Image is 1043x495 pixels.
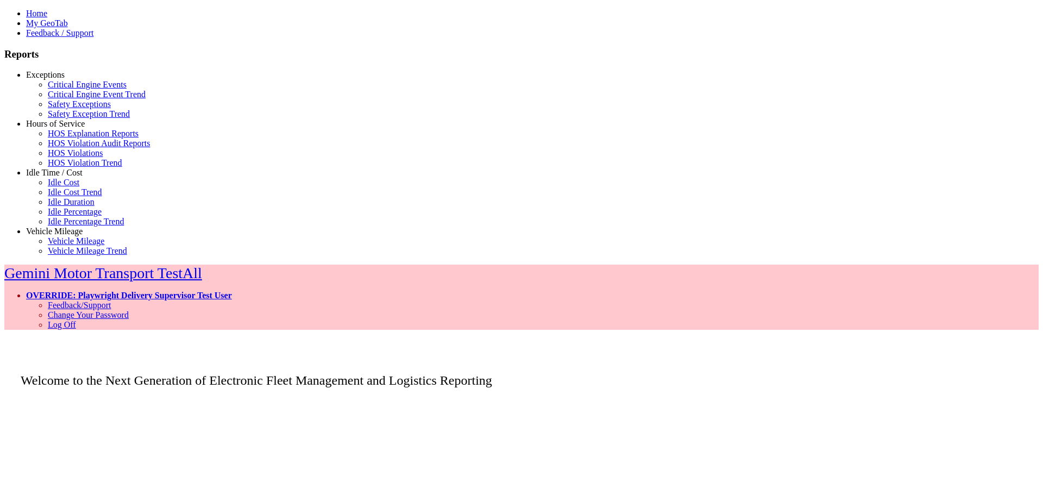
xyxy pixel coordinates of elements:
a: Exceptions [26,70,65,79]
a: HOS Violation Trend [48,158,122,167]
a: Vehicle Mileage [26,227,83,236]
a: Hours of Service [26,119,85,128]
a: Vehicle Mileage [48,236,104,246]
a: Idle Duration [48,197,95,206]
a: Safety Exceptions [48,99,111,109]
a: Vehicle Mileage Trend [48,246,127,255]
a: HOS Violations [48,148,103,158]
a: Safety Exception Trend [48,109,130,118]
a: Idle Cost Trend [48,187,102,197]
a: Change Your Password [48,310,129,319]
h3: Reports [4,48,1039,60]
a: My GeoTab [26,18,68,28]
a: Critical Engine Events [48,80,127,89]
p: Welcome to the Next Generation of Electronic Fleet Management and Logistics Reporting [4,357,1039,388]
a: OVERRIDE: Playwright Delivery Supervisor Test User [26,291,232,300]
a: Feedback/Support [48,300,111,310]
a: Idle Percentage Trend [48,217,124,226]
a: Critical Engine Event Trend [48,90,146,99]
a: Idle Percentage [48,207,102,216]
a: HOS Violation Audit Reports [48,139,150,148]
a: Home [26,9,47,18]
a: Idle Time / Cost [26,168,83,177]
a: Log Off [48,320,76,329]
a: Gemini Motor Transport TestAll [4,265,202,281]
a: Idle Cost [48,178,79,187]
a: HOS Explanation Reports [48,129,139,138]
a: Feedback / Support [26,28,93,37]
